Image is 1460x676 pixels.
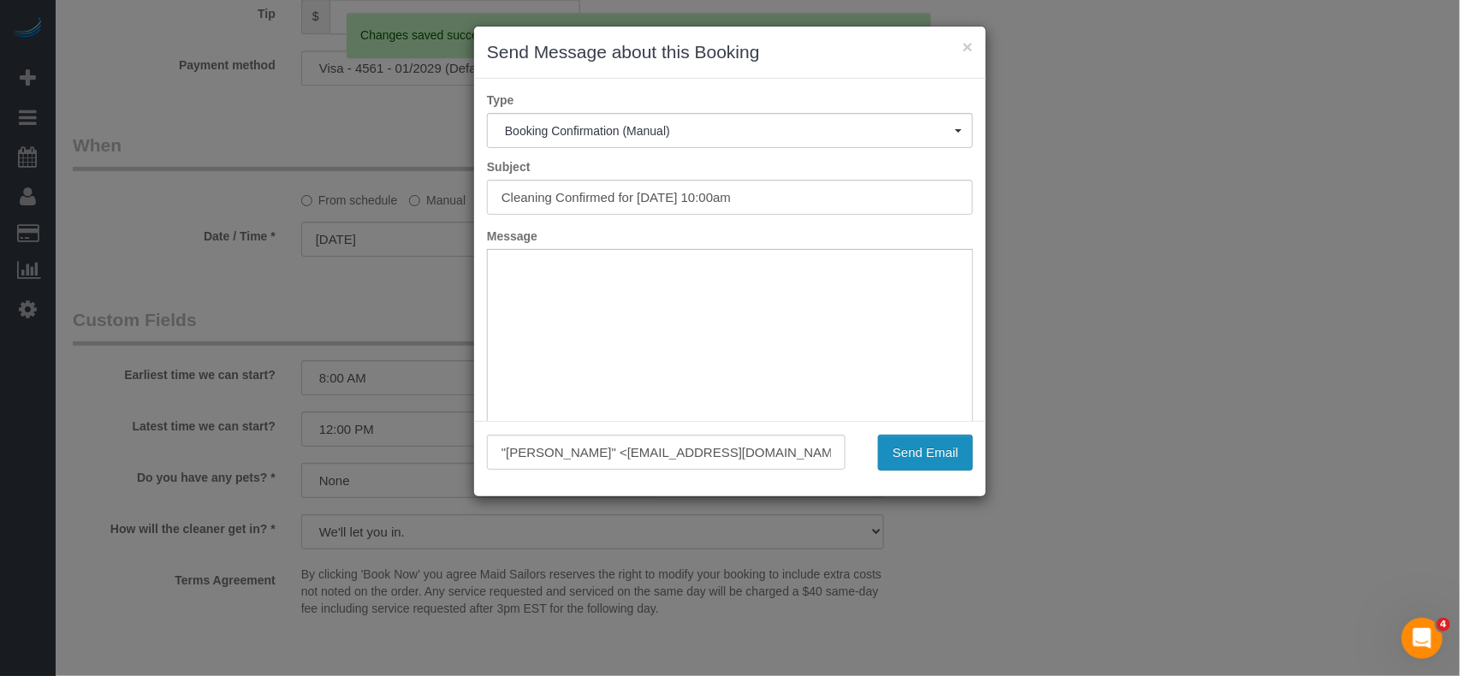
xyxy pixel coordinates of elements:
button: Booking Confirmation (Manual) [487,113,973,148]
iframe: Intercom live chat [1402,618,1443,659]
label: Message [474,228,986,245]
label: Type [474,92,986,109]
button: × [963,38,973,56]
iframe: Rich Text Editor, editor1 [488,250,972,517]
span: Booking Confirmation (Manual) [505,124,955,138]
h3: Send Message about this Booking [487,39,973,65]
label: Subject [474,158,986,175]
input: Subject [487,180,973,215]
button: Send Email [878,435,973,471]
span: 4 [1437,618,1451,632]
